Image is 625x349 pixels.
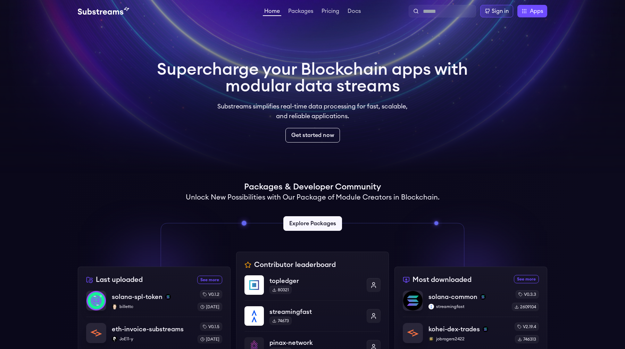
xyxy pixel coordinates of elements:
div: 74673 [269,317,292,325]
img: solana-spl-token [86,291,106,310]
div: v0.1.5 [200,323,222,331]
h2: Unlock New Possibilities with Our Package of Module Creators in Blockchain. [186,193,440,202]
a: Docs [346,8,362,15]
a: solana-spl-tokensolana-spl-tokensolanabillettcbillettcv0.1.2[DATE] [86,290,222,317]
div: 746313 [515,335,539,343]
h1: Packages & Developer Community [244,181,381,193]
div: v2.19.4 [515,323,539,331]
a: eth-invoice-substreamseth-invoice-substreamsJoE11-yJoE11-yv0.1.5[DATE] [86,317,222,349]
a: Sign in [480,5,513,17]
p: solana-common [428,292,477,302]
div: [DATE] [198,303,222,311]
img: solana [480,294,486,300]
a: kohei-dex-tradeskohei-dex-tradessolanajobrogers2422jobrogers2422v2.19.4746313 [403,317,539,343]
div: v0.3.3 [516,290,539,299]
a: streamingfaststreamingfast74673 [244,300,381,331]
img: billettc [112,304,117,309]
p: pinax-network [269,338,361,348]
p: streamingfast [428,304,506,309]
p: billettc [112,304,192,309]
a: Packages [287,8,315,15]
p: solana-spl-token [112,292,162,302]
div: [DATE] [198,335,222,343]
img: kohei-dex-trades [403,323,423,343]
div: 80321 [269,286,292,294]
div: 2609104 [512,303,539,311]
img: solana [165,294,171,300]
a: Home [263,8,281,16]
img: solana-common [403,291,423,310]
a: Pricing [320,8,341,15]
p: topledger [269,276,361,286]
p: streamingfast [269,307,361,317]
div: v0.1.2 [200,290,222,299]
p: kohei-dex-trades [428,324,480,334]
span: Apps [530,7,543,15]
a: See more recently uploaded packages [197,276,222,284]
img: Substream's logo [78,7,129,15]
img: eth-invoice-substreams [86,323,106,343]
a: solana-commonsolana-commonsolanastreamingfaststreamingfastv0.3.32609104 [403,290,539,317]
p: eth-invoice-substreams [112,324,184,334]
img: streamingfast [428,304,434,309]
p: Substreams simplifies real-time data processing for fast, scalable, and reliable applications. [212,102,412,121]
div: Sign in [492,7,509,15]
h1: Supercharge your Blockchain apps with modular data streams [157,61,468,95]
img: streamingfast [244,306,264,326]
img: JoE11-y [112,336,117,342]
a: Explore Packages [283,216,342,231]
img: topledger [244,275,264,295]
a: Get started now [285,128,340,143]
p: jobrogers2422 [428,336,509,342]
a: See more most downloaded packages [514,275,539,283]
img: jobrogers2422 [428,336,434,342]
a: topledgertopledger80321 [244,275,381,300]
p: JoE11-y [112,336,192,342]
img: solana [483,326,488,332]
